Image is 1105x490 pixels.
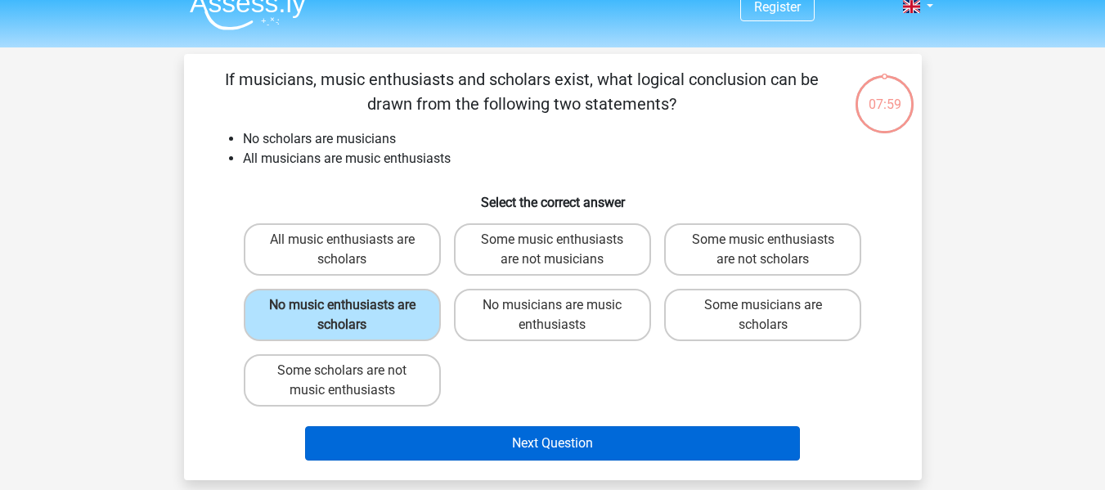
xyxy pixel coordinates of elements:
[454,289,651,341] label: No musicians are music enthusiasts
[854,74,915,115] div: 07:59
[244,223,441,276] label: All music enthusiasts are scholars
[210,67,834,116] p: If musicians, music enthusiasts and scholars exist, what logical conclusion can be drawn from the...
[664,223,861,276] label: Some music enthusiasts are not scholars
[243,149,896,169] li: All musicians are music enthusiasts
[305,426,800,461] button: Next Question
[243,129,896,149] li: No scholars are musicians
[664,289,861,341] label: Some musicians are scholars
[210,182,896,210] h6: Select the correct answer
[454,223,651,276] label: Some music enthusiasts are not musicians
[244,354,441,407] label: Some scholars are not music enthusiasts
[244,289,441,341] label: No music enthusiasts are scholars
